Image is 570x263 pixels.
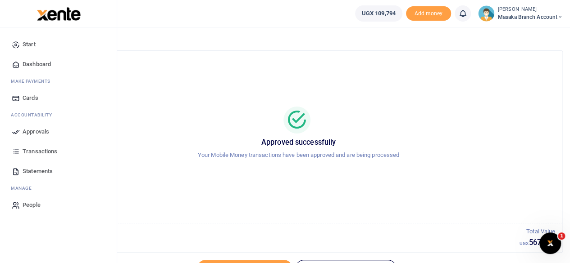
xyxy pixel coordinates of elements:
[7,195,109,215] a: People
[7,122,109,142] a: Approvals
[23,167,53,176] span: Statements
[37,7,81,21] img: logo-large
[23,94,38,103] span: Cards
[46,151,552,160] p: Your Mobile Money transactions have been approved and are being processed
[42,227,520,236] p: Total Transactions
[351,5,406,22] li: Wallet ballance
[7,54,109,74] a: Dashboard
[520,238,555,247] h5: 567,905
[520,241,529,246] small: UGX
[406,9,451,16] a: Add money
[15,78,50,85] span: ake Payments
[7,181,109,195] li: M
[498,6,563,13] small: [PERSON_NAME]
[478,5,563,22] a: profile-user [PERSON_NAME] Masaka Branch Account
[478,5,494,22] img: profile-user
[7,161,109,181] a: Statements
[46,138,552,147] h5: Approved successfully
[7,88,109,108] a: Cards
[23,127,49,136] span: Approvals
[7,108,109,122] li: Ac
[23,147,57,156] span: Transactions
[36,10,81,17] a: logo-small logo-large logo-large
[42,238,520,247] h5: 2
[23,40,36,49] span: Start
[7,35,109,54] a: Start
[362,9,396,18] span: UGX 109,794
[558,232,565,240] span: 1
[7,142,109,161] a: Transactions
[498,13,563,21] span: Masaka Branch Account
[7,74,109,88] li: M
[355,5,402,22] a: UGX 109,794
[15,185,32,192] span: anage
[406,6,451,21] li: Toup your wallet
[23,60,51,69] span: Dashboard
[406,6,451,21] span: Add money
[18,111,52,118] span: countability
[539,232,561,254] iframe: Intercom live chat
[23,201,41,210] span: People
[520,227,555,236] p: Total Value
